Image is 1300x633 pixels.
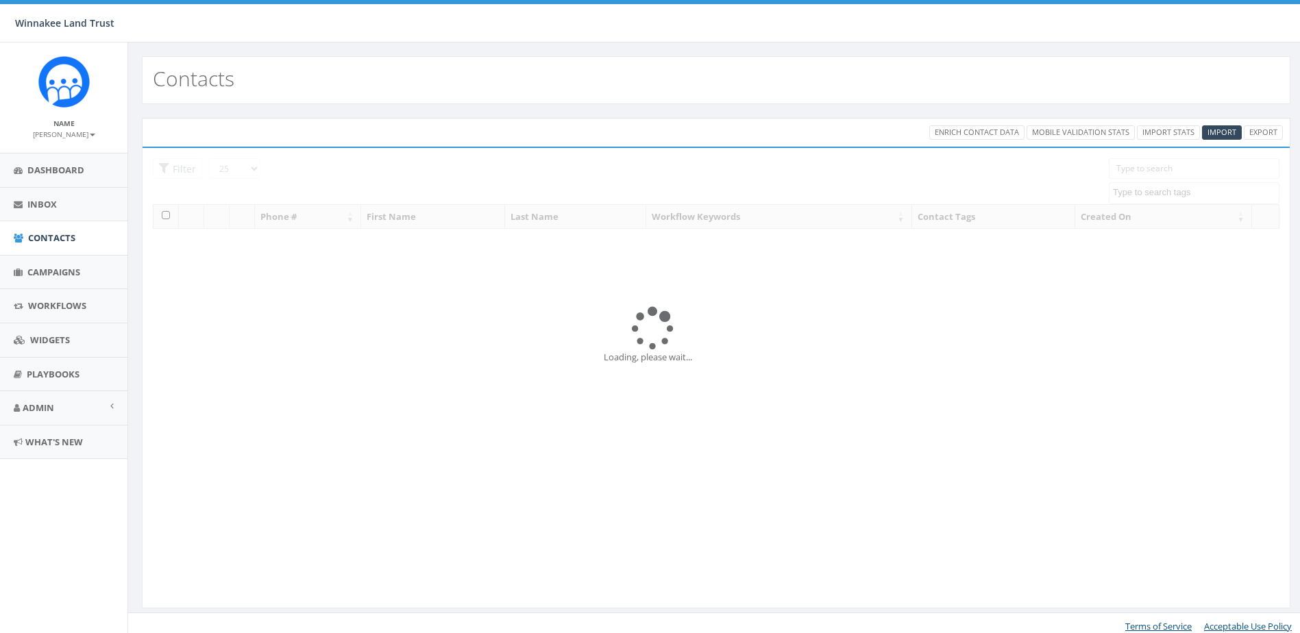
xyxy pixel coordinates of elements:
[28,232,75,244] span: Contacts
[1204,620,1292,632] a: Acceptable Use Policy
[1027,125,1135,140] a: Mobile Validation Stats
[28,299,86,312] span: Workflows
[1207,127,1236,137] span: Import
[30,334,70,346] span: Widgets
[27,164,84,176] span: Dashboard
[23,401,54,414] span: Admin
[929,125,1025,140] a: Enrich Contact Data
[1137,125,1200,140] a: Import Stats
[935,127,1019,137] span: Enrich Contact Data
[38,56,90,108] img: Rally_Corp_Icon.png
[1202,125,1242,140] a: Import
[27,198,57,210] span: Inbox
[25,436,83,448] span: What's New
[27,266,80,278] span: Campaigns
[27,368,79,380] span: Playbooks
[1125,620,1192,632] a: Terms of Service
[153,67,234,90] h2: Contacts
[33,127,95,140] a: [PERSON_NAME]
[15,16,114,29] span: Winnakee Land Trust
[604,351,829,364] div: Loading, please wait...
[33,129,95,139] small: [PERSON_NAME]
[1244,125,1283,140] a: Export
[1207,127,1236,137] span: CSV files only
[53,119,75,128] small: Name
